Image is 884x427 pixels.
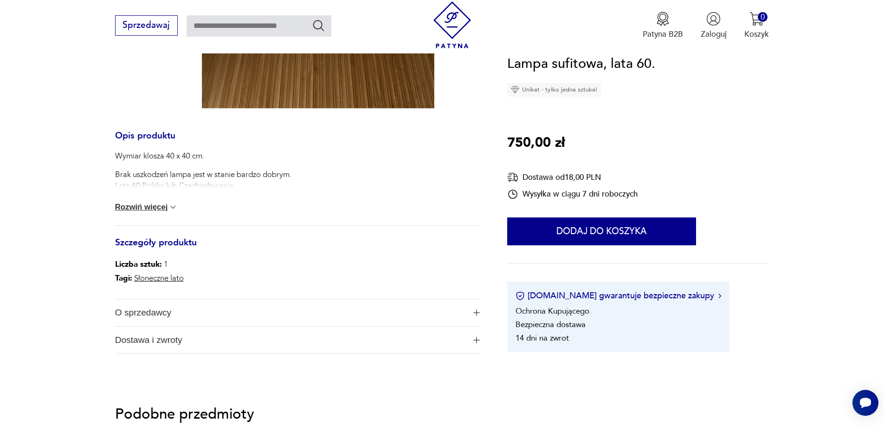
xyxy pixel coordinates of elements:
p: Patyna B2B [643,29,683,39]
li: 14 dni na zwrot [516,333,569,344]
img: Ikona dostawy [507,171,518,183]
div: Unikat - tylko jedna sztuka! [507,83,601,97]
a: Sprzedawaj [115,22,178,30]
button: Rozwiń więcej [115,203,178,212]
h1: Lampa sufitowa, lata 60. [507,53,655,75]
img: Ikona koszyka [749,12,764,26]
p: Brak uszkodzeń lampa jest w stanie bardzo dobrym. Lata 60 Polska lub Czechosłowacja [115,169,291,191]
a: Ikona medaluPatyna B2B [643,12,683,39]
div: Dostawa od 18,00 PLN [507,171,638,183]
button: Patyna B2B [643,12,683,39]
div: 0 [758,12,768,22]
div: Wysyłka w ciągu 7 dni roboczych [507,189,638,200]
img: Ikona certyfikatu [516,291,525,301]
button: 0Koszyk [744,12,769,39]
p: Wymiar klosza 40 x 40 cm. [115,151,291,162]
span: Dostawa i zwroty [115,327,465,354]
button: Sprzedawaj [115,15,178,36]
button: [DOMAIN_NAME] gwarantuje bezpieczne zakupy [516,290,721,302]
img: Ikona medalu [656,12,670,26]
img: Ikona plusa [473,309,480,316]
img: Ikona plusa [473,337,480,343]
span: O sprzedawcy [115,299,465,326]
p: 750,00 zł [507,132,565,154]
h3: Szczegóły produktu [115,239,481,258]
h3: Opis produktu [115,132,481,151]
button: Zaloguj [701,12,727,39]
p: Podobne przedmioty [115,407,769,421]
img: chevron down [168,203,178,212]
b: Liczba sztuk: [115,259,162,269]
b: Tagi: [115,273,132,283]
img: Ikonka użytkownika [706,12,721,26]
li: Bezpieczna dostawa [516,320,586,330]
img: Ikona strzałki w prawo [718,294,721,298]
a: Słoneczne lato [134,273,184,283]
p: 1 [115,257,184,271]
img: Ikona diamentu [511,86,519,94]
img: Patyna - sklep z meblami i dekoracjami vintage [429,1,476,48]
button: Ikona plusaDostawa i zwroty [115,327,481,354]
p: Koszyk [744,29,769,39]
button: Ikona plusaO sprzedawcy [115,299,481,326]
button: Dodaj do koszyka [507,218,696,246]
li: Ochrona Kupującego [516,306,589,317]
button: Szukaj [312,19,325,32]
iframe: Smartsupp widget button [852,390,878,416]
p: Zaloguj [701,29,727,39]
